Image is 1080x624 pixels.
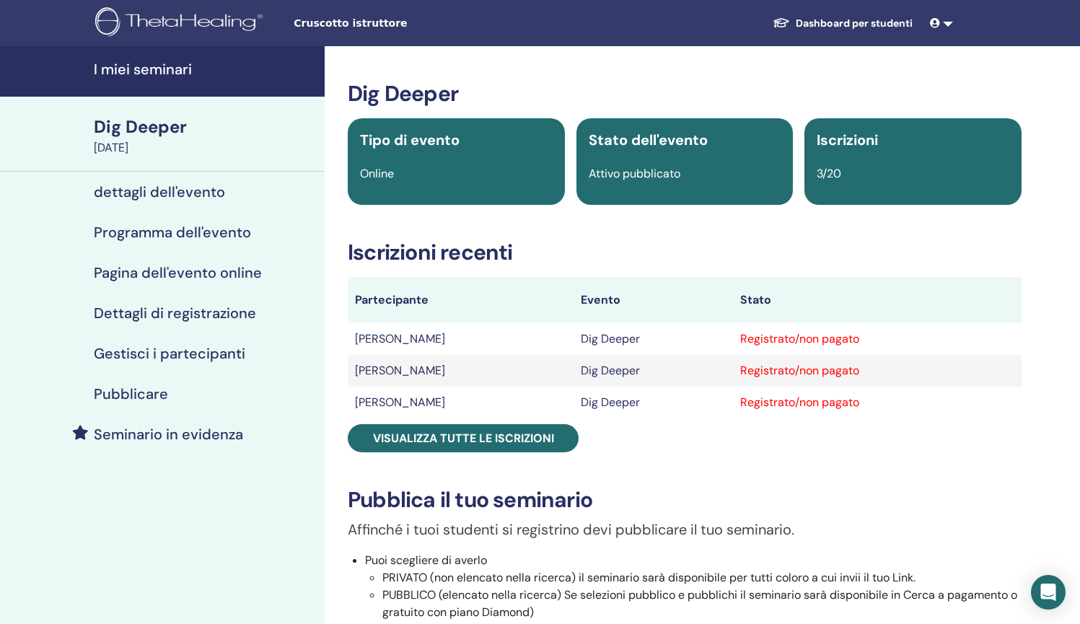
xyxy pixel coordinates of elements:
[348,277,574,323] th: Partecipante
[348,487,1022,513] h3: Pubblica il tuo seminario
[1031,575,1066,610] div: Open Intercom Messenger
[348,387,574,418] td: [PERSON_NAME]
[382,569,1022,586] li: PRIVATO (non elencato nella ricerca) il seminario sarà disponibile per tutti coloro a cui invii i...
[817,166,841,181] span: 3/20
[94,426,243,443] h4: Seminario in evidenza
[348,355,574,387] td: [PERSON_NAME]
[574,277,733,323] th: Evento
[294,16,510,31] span: Cruscotto istruttore
[94,115,316,139] div: Dig Deeper
[94,224,251,241] h4: Programma dell'evento
[95,7,268,40] img: logo.png
[94,264,262,281] h4: Pagina dell'evento online
[85,115,325,157] a: Dig Deeper[DATE]
[382,586,1022,621] li: PUBBLICO (elencato nella ricerca) Se selezioni pubblico e pubblichi il seminario sarà disponibile...
[360,131,460,149] span: Tipo di evento
[348,519,1022,540] p: Affinché i tuoi studenti si registrino devi pubblicare il tuo seminario.
[348,323,574,355] td: [PERSON_NAME]
[589,166,680,181] span: Attivo pubblicato
[733,277,1022,323] th: Stato
[94,139,316,157] div: [DATE]
[94,61,316,78] h4: I miei seminari
[740,362,1014,379] div: Registrato/non pagato
[761,10,924,37] a: Dashboard per studenti
[574,387,733,418] td: Dig Deeper
[574,323,733,355] td: Dig Deeper
[574,355,733,387] td: Dig Deeper
[94,304,256,322] h4: Dettagli di registrazione
[94,183,225,201] h4: dettagli dell'evento
[373,431,554,446] span: Visualizza tutte le iscrizioni
[589,131,708,149] span: Stato dell'evento
[740,394,1014,411] div: Registrato/non pagato
[773,17,790,29] img: graduation-cap-white.svg
[94,345,245,362] h4: Gestisci i partecipanti
[740,330,1014,348] div: Registrato/non pagato
[360,166,394,181] span: Online
[365,552,1022,621] li: Puoi scegliere di averlo
[817,131,878,149] span: Iscrizioni
[94,385,168,403] h4: Pubblicare
[348,424,579,452] a: Visualizza tutte le iscrizioni
[348,240,1022,265] h3: Iscrizioni recenti
[348,81,1022,107] h3: Dig Deeper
